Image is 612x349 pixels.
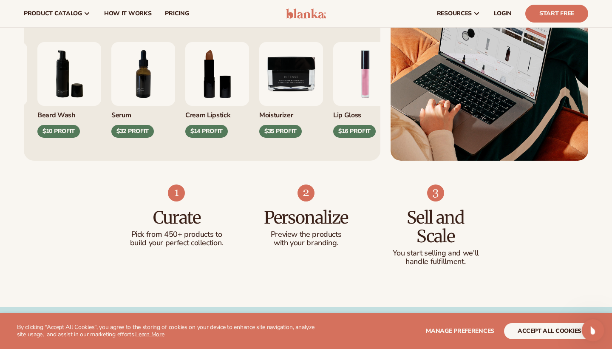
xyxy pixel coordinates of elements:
div: Hey there 👋 How can we help? Talk to our team. Search for helpful articles. [14,63,133,79]
div: $35 PROFIT [259,125,302,138]
img: Profile image for Lee [24,5,38,18]
span: LOGIN [494,10,512,17]
button: Manage preferences [426,323,494,339]
img: Collagen and retinol serum. [111,42,175,106]
img: logo [286,9,326,19]
img: Luxury cream lipstick. [185,42,249,106]
button: Ask a question [102,267,159,284]
img: Moisturizer. [259,42,323,106]
a: Learn More [135,330,164,338]
div: 9 / 9 [259,42,323,138]
h3: Sell and Scale [388,208,483,246]
div: What is [PERSON_NAME]? [23,91,124,100]
button: accept all cookies [504,323,595,339]
button: go back [6,3,22,20]
span: Manage preferences [426,327,494,335]
span: pricing [165,10,189,17]
div: [PERSON_NAME] • 3m ago [14,131,82,136]
p: Pick from 450+ products to build your perfect collection. [129,230,224,247]
p: handle fulfillment. [388,258,483,266]
div: 7 / 9 [111,42,175,138]
div: $16 PROFIT [333,125,376,138]
div: Cream Lipstick [185,106,249,120]
img: Shopify Image 7 [168,184,185,201]
a: Start Free [525,5,588,23]
span: product catalog [24,10,82,17]
div: Moisturizer [259,106,323,120]
span: Learn how to start a private label beauty line with [PERSON_NAME] [23,101,122,116]
span: How It Works [104,10,152,17]
p: with your branding. [258,239,354,247]
h1: [PERSON_NAME] [41,4,96,11]
div: Lip Gloss [333,106,397,120]
div: 6 / 9 [37,42,101,138]
div: Lee says… [7,58,163,148]
button: Home [133,3,149,20]
div: Beard Wash [37,106,101,120]
p: You start selling and we'll [388,249,483,258]
h3: Curate [129,208,224,227]
div: Close [149,3,164,19]
img: Shopify Image 9 [427,184,444,201]
p: The team can also help [41,11,106,19]
div: Hey there 👋 How can we help? Talk to our team. Search for helpful articles.What is [PERSON_NAME]?... [7,58,139,129]
span: resources [437,10,472,17]
div: $32 PROFIT [111,125,154,138]
div: What is [PERSON_NAME]?Learn how to start a private label beauty line with [PERSON_NAME] [14,84,132,125]
iframe: Intercom live chat [582,319,604,342]
img: Foaming beard wash. [37,42,101,106]
div: $14 PROFIT [185,125,228,138]
p: By clicking "Accept All Cookies", you agree to the storing of cookies on your device to enhance s... [17,324,320,338]
img: Shopify Image 8 [297,184,314,201]
div: 1 / 9 [333,42,397,138]
div: 8 / 9 [185,42,249,138]
h3: Personalize [258,208,354,227]
div: Serum [111,106,175,120]
p: Preview the products [258,230,354,239]
div: $10 PROFIT [37,125,80,138]
img: Pink lip gloss. [333,42,397,106]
